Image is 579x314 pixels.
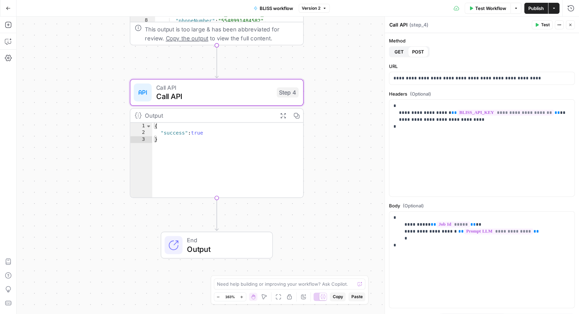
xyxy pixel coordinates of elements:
[330,292,346,301] button: Copy
[225,294,235,300] span: 163%
[249,3,297,14] button: BLISS workflow
[277,87,298,97] div: Step 4
[389,90,575,97] label: Headers
[130,123,152,130] div: 1
[187,243,263,255] span: Output
[389,202,575,209] label: Body
[302,5,320,11] span: Version 2
[130,79,303,198] div: Call APICall APIStep 4Output{ "success":true}
[215,198,218,230] g: Edge from step_4 to end
[524,3,548,14] button: Publish
[403,202,424,209] span: (Optional)
[146,123,152,130] span: Toggle code folding, rows 1 through 3
[166,35,208,41] span: Copy the output
[156,83,272,92] span: Call API
[465,3,510,14] button: Test Workflow
[389,21,408,28] textarea: Call API
[410,90,431,97] span: (Optional)
[215,45,218,78] g: Edge from step_12 to step_4
[409,21,428,28] span: ( step_4 )
[145,111,273,120] div: Output
[145,24,299,42] div: This output is too large & has been abbreviated for review. to view the full content.
[187,236,263,245] span: End
[389,37,575,44] label: Method
[260,5,293,12] span: BLISS workflow
[475,5,506,12] span: Test Workflow
[390,46,408,57] button: GET
[156,91,272,102] span: Call API
[395,48,404,55] span: GET
[299,4,330,13] button: Version 2
[532,20,553,29] button: Test
[332,294,343,300] span: Copy
[130,232,303,258] div: EndOutput
[389,63,575,70] label: URL
[130,17,155,24] div: 8
[412,48,424,55] span: POST
[541,22,550,28] span: Test
[528,5,544,12] span: Publish
[348,292,365,301] button: Paste
[130,129,152,136] div: 2
[351,294,362,300] span: Paste
[130,136,152,143] div: 3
